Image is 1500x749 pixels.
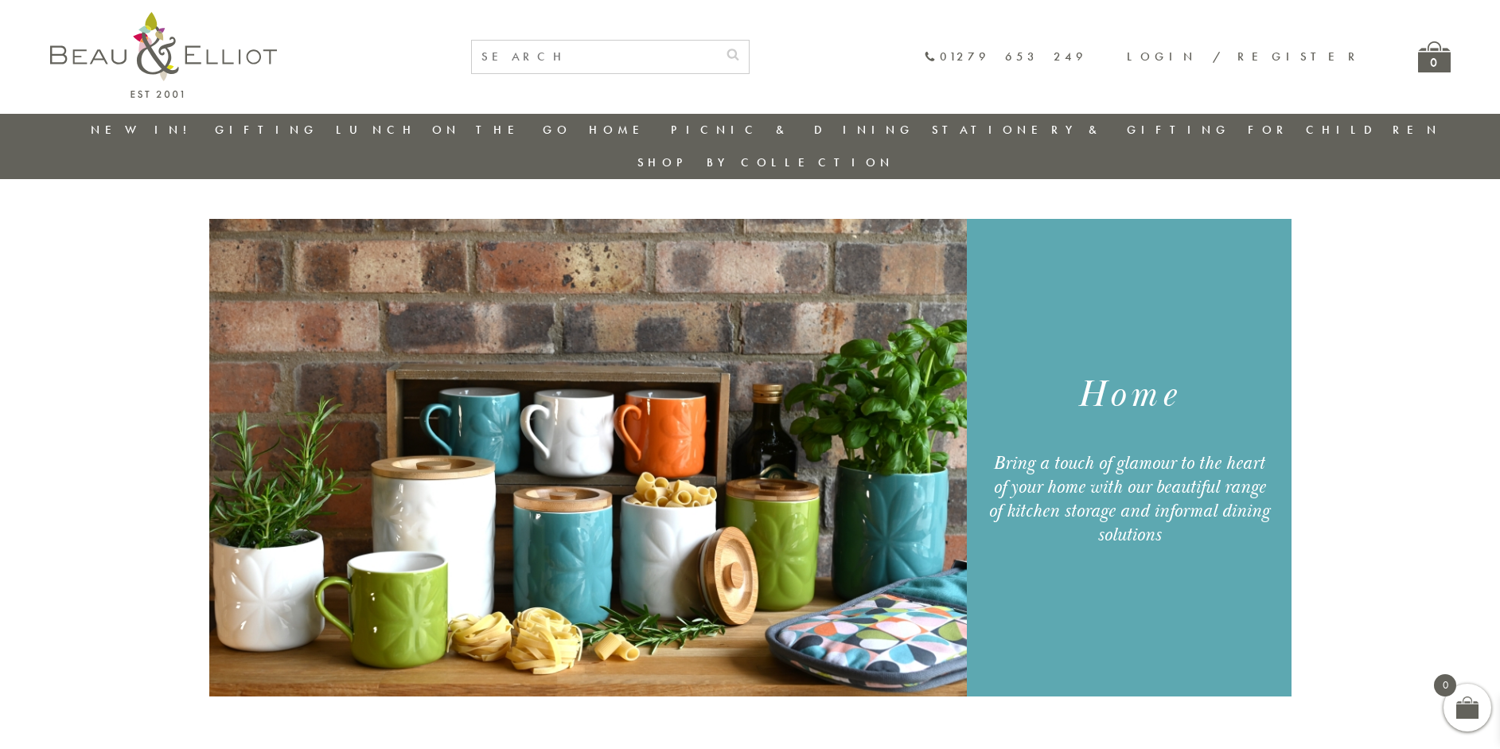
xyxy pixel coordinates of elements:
a: Home [589,122,653,138]
input: SEARCH [472,41,717,73]
a: 01279 653 249 [924,50,1087,64]
img: logo [50,12,277,98]
a: Login / Register [1127,49,1362,64]
a: Picnic & Dining [671,122,914,138]
a: New in! [91,122,197,138]
a: 0 [1418,41,1451,72]
h1: Home [986,371,1272,419]
div: Bring a touch of glamour to the heart of your home with our beautiful range of kitchen storage an... [986,451,1272,547]
a: Lunch On The Go [336,122,571,138]
a: Shop by collection [637,154,894,170]
a: For Children [1248,122,1441,138]
span: 0 [1434,674,1456,696]
a: Gifting [215,122,318,138]
a: Stationery & Gifting [932,122,1230,138]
